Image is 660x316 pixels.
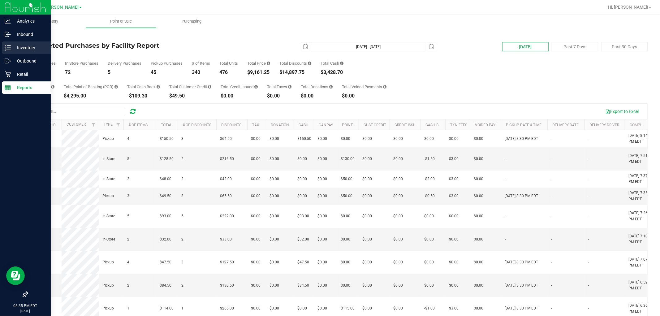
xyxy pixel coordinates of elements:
span: $93.00 [297,213,309,219]
span: $0.00 [362,236,372,242]
span: $3.00 [449,193,459,199]
span: $32.00 [160,236,171,242]
span: 3 [181,259,183,265]
button: Export to Excel [601,106,643,117]
a: # of Discounts [183,123,211,127]
a: Filter [113,119,123,130]
span: [PERSON_NAME] [45,5,79,10]
span: $150.50 [160,136,174,142]
div: Total Credit Issued [221,85,258,89]
span: [DATE] 8:30 PM EDT [505,305,538,311]
span: [DATE] 8:30 PM EDT [505,283,538,288]
span: 3 [127,193,129,199]
span: Hi, [PERSON_NAME]! [608,5,648,10]
span: $0.00 [297,305,307,311]
span: $0.00 [341,236,350,242]
i: Sum of the successful, non-voided point-of-banking payment transactions, both via payment termina... [114,85,118,89]
span: -$0.50 [424,193,435,199]
div: Total Discounts [279,61,311,65]
span: $0.00 [297,156,307,162]
div: $0.00 [267,93,291,98]
span: 2 [127,236,129,242]
span: - [551,136,552,142]
span: $0.00 [474,236,483,242]
span: $127.50 [220,259,234,265]
div: 476 [219,70,238,75]
span: [DATE] 7:26 PM EDT [628,210,652,222]
a: CanPay [319,123,333,127]
p: Retail [11,71,48,78]
span: $3.00 [449,156,459,162]
span: $0.00 [393,156,403,162]
span: 2 [181,176,183,182]
div: $0.00 [301,93,333,98]
span: Purchasing [173,19,210,24]
span: $0.00 [270,136,279,142]
span: $0.00 [317,156,327,162]
i: Sum of the successful, non-voided cash payment transactions for all purchases in the date range. ... [340,61,343,65]
span: $130.50 [220,283,234,288]
div: Total Point of Banking (POB) [64,85,118,89]
div: Total Customer Credit [169,85,211,89]
i: Sum of the discount values applied to the all purchases in the date range. [308,61,311,65]
span: 2 [181,156,183,162]
span: $0.00 [449,259,459,265]
span: $0.00 [424,236,434,242]
div: $14,897.75 [279,70,311,75]
a: Credit Issued [395,123,420,127]
span: Pickup [102,283,114,288]
span: $0.00 [474,213,483,219]
span: 1 [181,305,183,311]
i: Sum of all account credit issued for all refunds from returned purchases in the date range. [254,85,258,89]
span: $0.00 [362,156,372,162]
span: [DATE] 7:35 PM EDT [628,190,652,202]
span: $0.00 [341,283,350,288]
span: $0.00 [449,283,459,288]
span: - [551,193,552,199]
span: In-Store [102,236,115,242]
div: Delivery Purchases [108,61,141,65]
div: Total Cash Back [127,85,160,89]
span: [DATE] 6:36 PM EDT [628,303,652,314]
a: Point of Banking (POB) [342,123,386,127]
span: $3.00 [449,176,459,182]
span: In-Store [102,156,115,162]
span: $0.00 [270,283,279,288]
a: Total [161,123,172,127]
span: $0.00 [474,259,483,265]
div: $4,295.00 [64,93,118,98]
span: $0.00 [474,305,483,311]
span: $0.00 [362,136,372,142]
span: - [588,156,589,162]
inline-svg: Analytics [5,18,11,24]
span: select [301,42,310,51]
span: $222.00 [220,213,234,219]
span: $0.00 [317,259,327,265]
span: 4 [127,259,129,265]
span: 2 [181,283,183,288]
div: Total Price [247,61,270,65]
h4: Completed Purchases by Facility Report [27,42,234,49]
span: - [551,176,552,182]
span: $0.00 [251,176,261,182]
span: [DATE] 7:10 PM EDT [628,233,652,245]
a: Purchasing [156,15,227,28]
a: Discounts [221,123,241,127]
span: $0.00 [474,283,483,288]
span: - [588,193,589,199]
span: $84.50 [297,283,309,288]
span: $0.00 [341,213,350,219]
span: $0.00 [393,193,403,199]
span: $115.00 [341,305,355,311]
span: $0.00 [362,193,372,199]
span: Pickup [102,305,114,311]
span: Point of Sale [102,19,140,24]
span: $0.00 [474,156,483,162]
i: Sum of the successful, non-voided payments using account credit for all purchases in the date range. [208,85,211,89]
div: Total Donations [301,85,333,89]
span: $0.00 [393,259,403,265]
button: Past 7 Days [552,42,598,51]
span: - [551,156,552,162]
span: $0.00 [393,236,403,242]
p: [DATE] [3,309,48,313]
